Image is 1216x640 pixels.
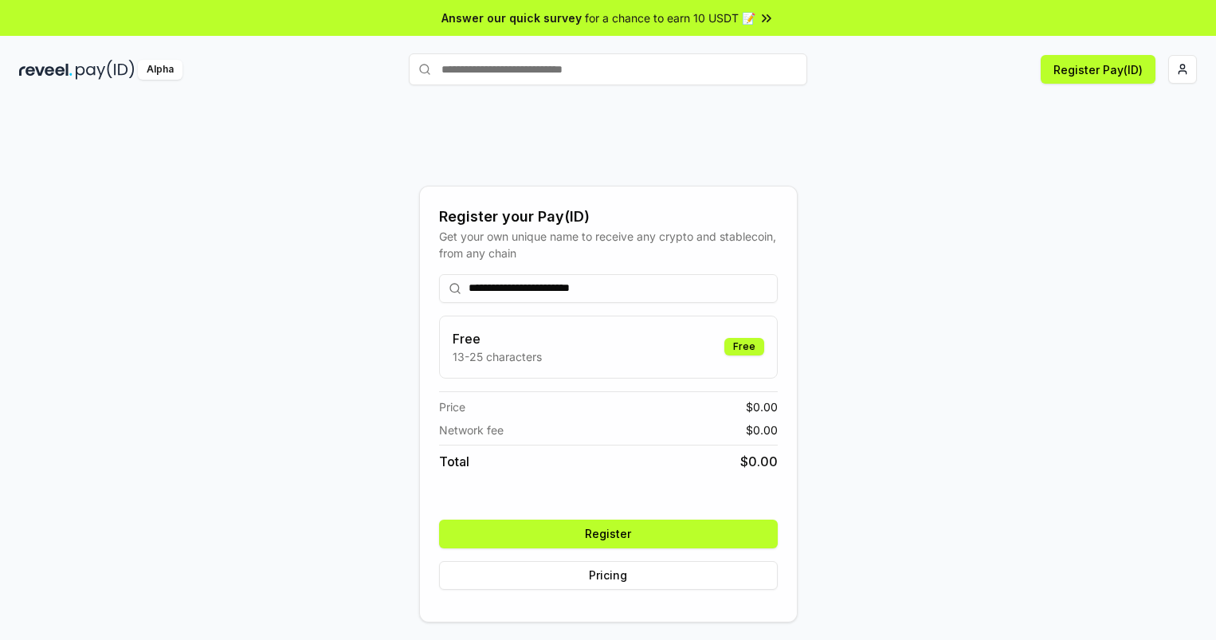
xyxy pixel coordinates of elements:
[746,422,778,438] span: $ 0.00
[439,452,469,471] span: Total
[76,60,135,80] img: pay_id
[439,422,504,438] span: Network fee
[439,561,778,590] button: Pricing
[1041,55,1155,84] button: Register Pay(ID)
[746,399,778,415] span: $ 0.00
[439,399,465,415] span: Price
[453,329,542,348] h3: Free
[439,206,778,228] div: Register your Pay(ID)
[19,60,73,80] img: reveel_dark
[138,60,182,80] div: Alpha
[439,520,778,548] button: Register
[740,452,778,471] span: $ 0.00
[439,228,778,261] div: Get your own unique name to receive any crypto and stablecoin, from any chain
[441,10,582,26] span: Answer our quick survey
[453,348,542,365] p: 13-25 characters
[724,338,764,355] div: Free
[585,10,755,26] span: for a chance to earn 10 USDT 📝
